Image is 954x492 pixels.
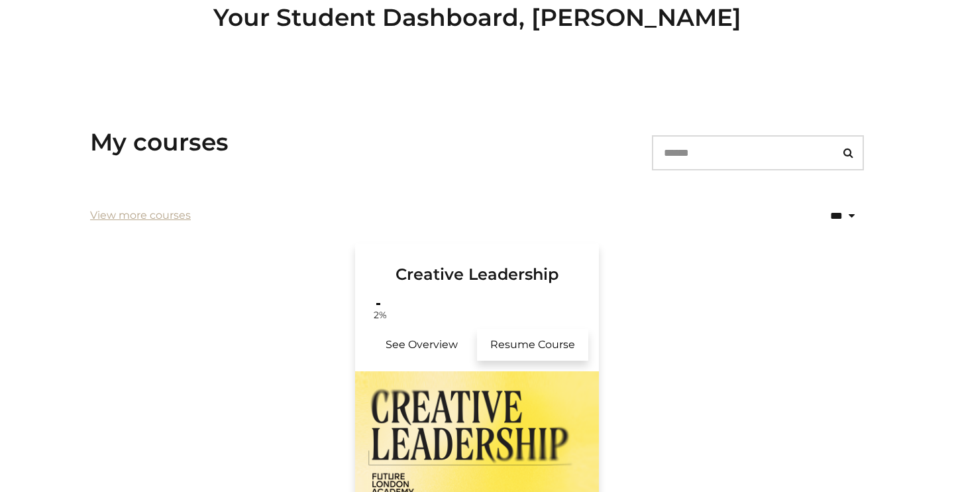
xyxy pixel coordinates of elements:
[772,199,864,233] select: status
[90,3,864,32] h2: Your Student Dashboard, [PERSON_NAME]
[371,243,583,284] h3: Creative Leadership
[477,329,588,361] a: Creative Leadership: Resume Course
[90,128,229,156] h3: My courses
[355,243,599,300] a: Creative Leadership
[90,208,191,223] a: View more courses
[364,308,396,322] span: 2%
[366,329,477,361] a: Creative Leadership: See Overview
